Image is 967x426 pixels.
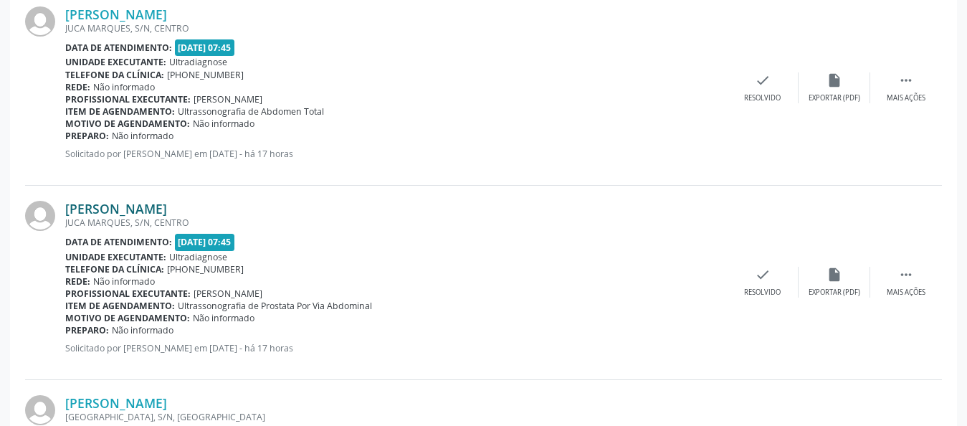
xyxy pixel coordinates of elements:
span: Não informado [193,312,254,324]
b: Preparo: [65,130,109,142]
i:  [898,267,914,283]
b: Unidade executante: [65,251,166,263]
i: check [755,267,771,283]
span: Não informado [112,130,173,142]
p: Solicitado por [PERSON_NAME] em [DATE] - há 17 horas [65,148,727,160]
span: Não informado [93,81,155,93]
a: [PERSON_NAME] [65,6,167,22]
b: Rede: [65,81,90,93]
span: Ultradiagnose [169,56,227,68]
span: [PHONE_NUMBER] [167,69,244,81]
i: check [755,72,771,88]
b: Motivo de agendamento: [65,118,190,130]
a: [PERSON_NAME] [65,395,167,411]
div: JUCA MARQUES, S/N, CENTRO [65,217,727,229]
span: Não informado [193,118,254,130]
span: Não informado [112,324,173,336]
div: Mais ações [887,288,925,298]
span: [PERSON_NAME] [194,93,262,105]
i: insert_drive_file [827,267,842,283]
span: [PERSON_NAME] [194,288,262,300]
div: JUCA MARQUES, S/N, CENTRO [65,22,727,34]
b: Preparo: [65,324,109,336]
img: img [25,395,55,425]
div: Exportar (PDF) [809,93,860,103]
span: [DATE] 07:45 [175,234,235,250]
div: Resolvido [744,288,781,298]
b: Profissional executante: [65,288,191,300]
i: insert_drive_file [827,72,842,88]
img: img [25,201,55,231]
div: Exportar (PDF) [809,288,860,298]
div: Mais ações [887,93,925,103]
b: Rede: [65,275,90,288]
span: [PHONE_NUMBER] [167,263,244,275]
span: Não informado [93,275,155,288]
a: [PERSON_NAME] [65,201,167,217]
b: Telefone da clínica: [65,263,164,275]
span: [DATE] 07:45 [175,39,235,56]
b: Profissional executante: [65,93,191,105]
img: img [25,6,55,37]
div: Resolvido [744,93,781,103]
span: Ultrassonografia de Abdomen Total [178,105,324,118]
b: Unidade executante: [65,56,166,68]
b: Data de atendimento: [65,42,172,54]
p: Solicitado por [PERSON_NAME] em [DATE] - há 17 horas [65,342,727,354]
b: Telefone da clínica: [65,69,164,81]
span: Ultradiagnose [169,251,227,263]
b: Motivo de agendamento: [65,312,190,324]
i:  [898,72,914,88]
b: Item de agendamento: [65,105,175,118]
b: Data de atendimento: [65,236,172,248]
span: Ultrassonografia de Prostata Por Via Abdominal [178,300,372,312]
b: Item de agendamento: [65,300,175,312]
div: [GEOGRAPHIC_DATA], S/N, [GEOGRAPHIC_DATA] [65,411,727,423]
